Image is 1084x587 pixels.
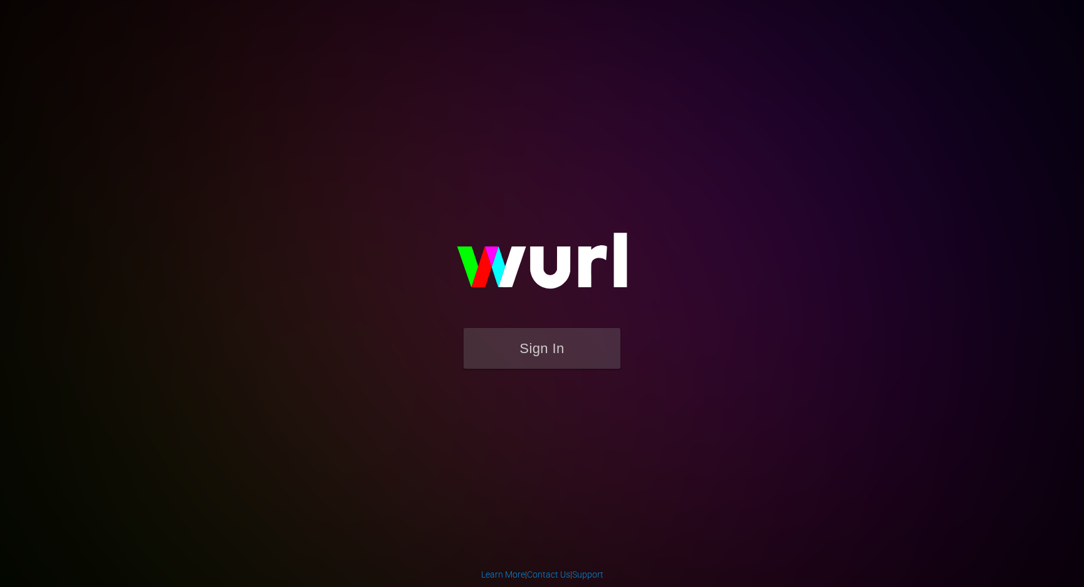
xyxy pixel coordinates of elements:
a: Contact Us [527,569,570,579]
div: | | [481,568,603,581]
a: Learn More [481,569,525,579]
button: Sign In [464,328,620,369]
a: Support [572,569,603,579]
img: wurl-logo-on-black-223613ac3d8ba8fe6dc639794a292ebdb59501304c7dfd60c99c58986ef67473.svg [417,206,667,327]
